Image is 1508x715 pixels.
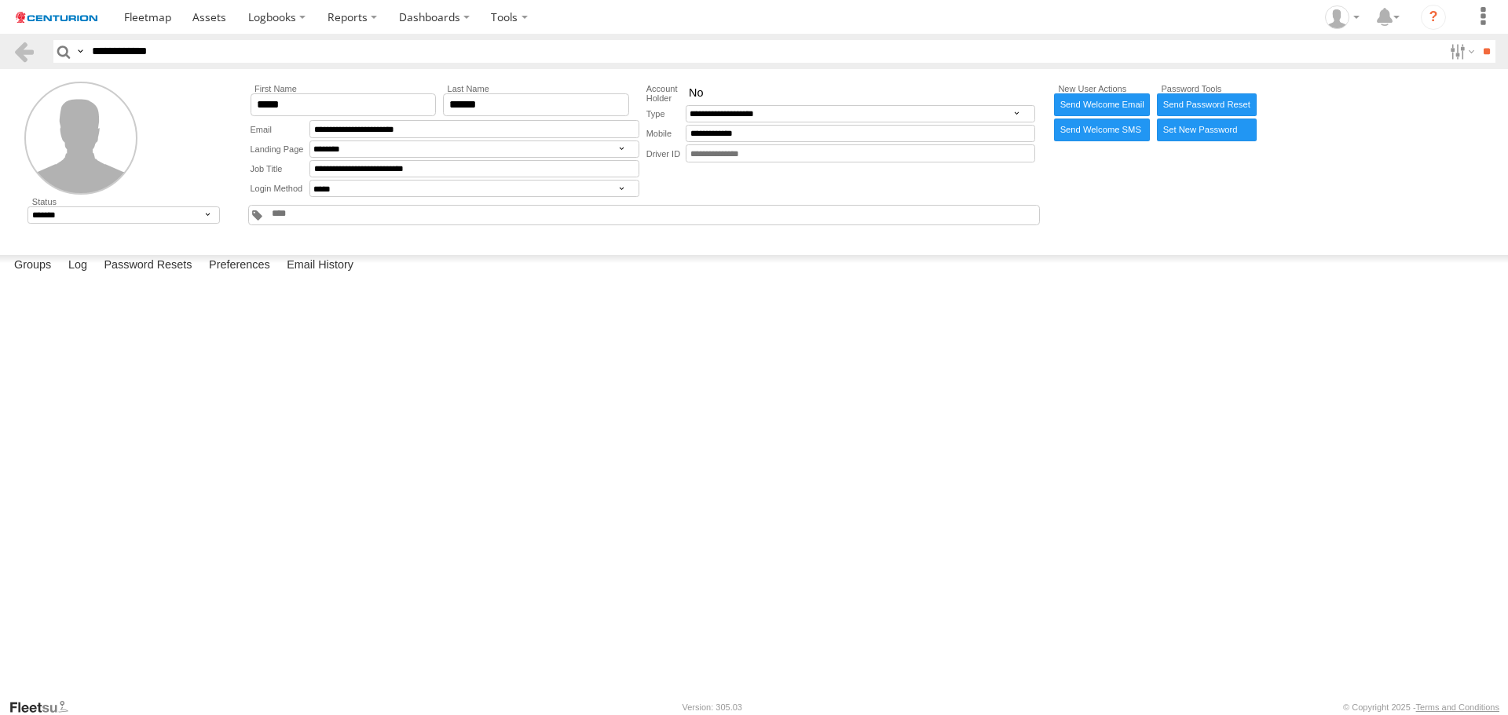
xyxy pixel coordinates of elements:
label: Email [251,120,309,138]
i: ? [1421,5,1446,30]
span: No [689,86,703,100]
div: Version: 305.03 [683,702,742,712]
label: Mobile [646,125,686,143]
img: logo.svg [16,12,97,23]
label: New User Actions [1054,84,1151,93]
label: Driver ID [646,144,686,162]
a: Send Password Reset [1157,93,1256,116]
label: Email History [279,255,361,277]
label: Password Resets [96,255,199,277]
label: Login Method [251,180,309,197]
label: Groups [6,255,59,277]
label: Type [646,105,686,122]
div: John Maglantay [1319,5,1365,29]
label: Log [60,255,95,277]
div: © Copyright 2025 - [1343,702,1499,712]
label: Job Title [251,160,309,178]
a: Visit our Website [9,699,81,715]
label: Password Tools [1157,84,1256,93]
label: Landing Page [251,140,309,158]
label: Search Query [74,40,86,63]
label: Manually enter new password [1157,119,1256,141]
label: Preferences [201,255,278,277]
a: Back to previous Page [13,40,35,63]
label: Last Name [443,84,629,93]
label: First Name [251,84,437,93]
a: Send Welcome Email [1054,93,1151,116]
a: Send Welcome SMS [1054,119,1151,141]
label: Account Holder [646,84,686,103]
a: Terms and Conditions [1416,702,1499,712]
label: Search Filter Options [1444,40,1477,63]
